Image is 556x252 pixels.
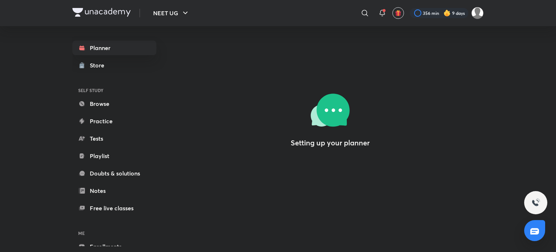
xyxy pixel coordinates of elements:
a: Browse [72,96,156,111]
a: Free live classes [72,201,156,215]
div: Store [90,61,109,70]
a: Company Logo [72,8,131,18]
a: Doubts & solutions [72,166,156,181]
img: surabhi [471,7,484,19]
a: Practice [72,114,156,128]
h4: Setting up your planner [291,139,370,147]
a: Store [72,58,156,73]
a: Playlist [72,149,156,163]
a: Notes [72,183,156,198]
a: Planner [72,41,156,55]
button: avatar [392,7,404,19]
a: Tests [72,131,156,146]
h6: SELF STUDY [72,84,156,96]
img: ttu [531,198,540,207]
img: streak [443,9,451,17]
button: NEET UG [149,6,194,20]
h6: ME [72,227,156,239]
img: avatar [395,10,401,16]
img: Company Logo [72,8,131,17]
